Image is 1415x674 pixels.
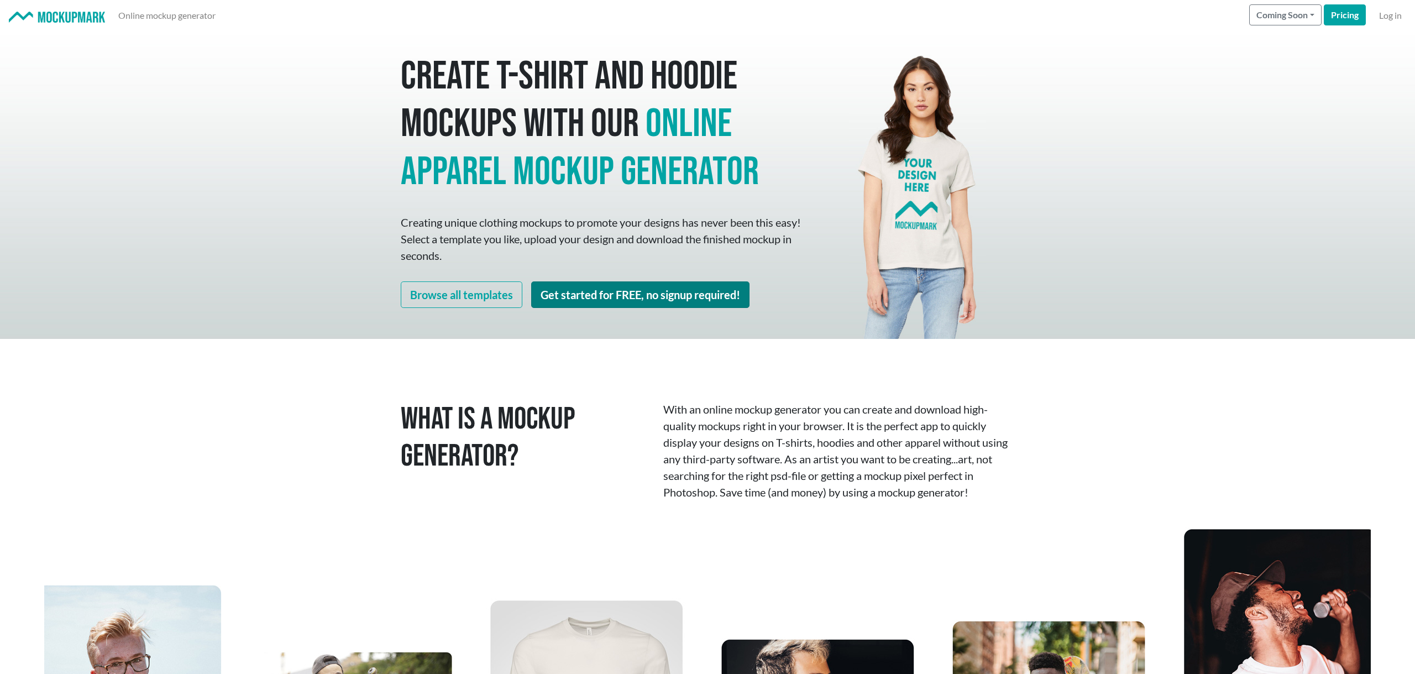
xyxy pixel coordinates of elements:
button: Coming Soon [1249,4,1322,25]
a: Pricing [1324,4,1366,25]
a: Browse all templates [401,281,522,308]
h1: What is a Mockup Generator? [401,401,647,475]
img: Mockup Mark hero - your design here [849,31,986,339]
a: Online mockup generator [114,4,220,27]
a: Log in [1375,4,1406,27]
h1: Create T-shirt and hoodie mockups with our [401,53,804,196]
img: Mockup Mark [9,12,105,23]
span: online apparel mockup generator [401,100,759,196]
p: With an online mockup generator you can create and download high-quality mockups right in your br... [663,401,1014,500]
a: Get started for FREE, no signup required! [531,281,750,308]
p: Creating unique clothing mockups to promote your designs has never been this easy! Select a templ... [401,214,804,264]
